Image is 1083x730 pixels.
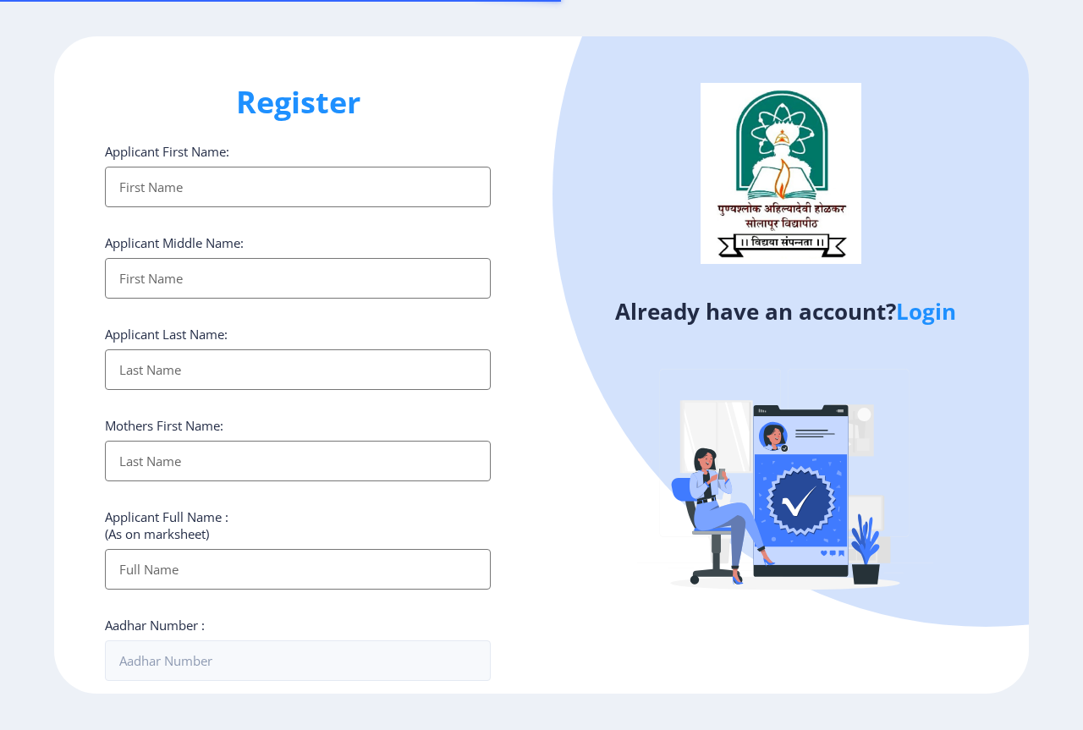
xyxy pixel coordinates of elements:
[637,337,933,633] img: Verified-rafiki.svg
[105,234,244,251] label: Applicant Middle Name:
[105,258,491,299] input: First Name
[105,143,229,160] label: Applicant First Name:
[105,167,491,207] input: First Name
[105,508,228,542] label: Applicant Full Name : (As on marksheet)
[105,326,228,343] label: Applicant Last Name:
[105,441,491,481] input: Last Name
[105,617,205,634] label: Aadhar Number :
[105,417,223,434] label: Mothers First Name:
[105,549,491,590] input: Full Name
[105,82,491,123] h1: Register
[896,296,956,327] a: Login
[105,349,491,390] input: Last Name
[554,298,1016,325] h4: Already have an account?
[701,83,861,264] img: logo
[105,640,491,681] input: Aadhar Number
